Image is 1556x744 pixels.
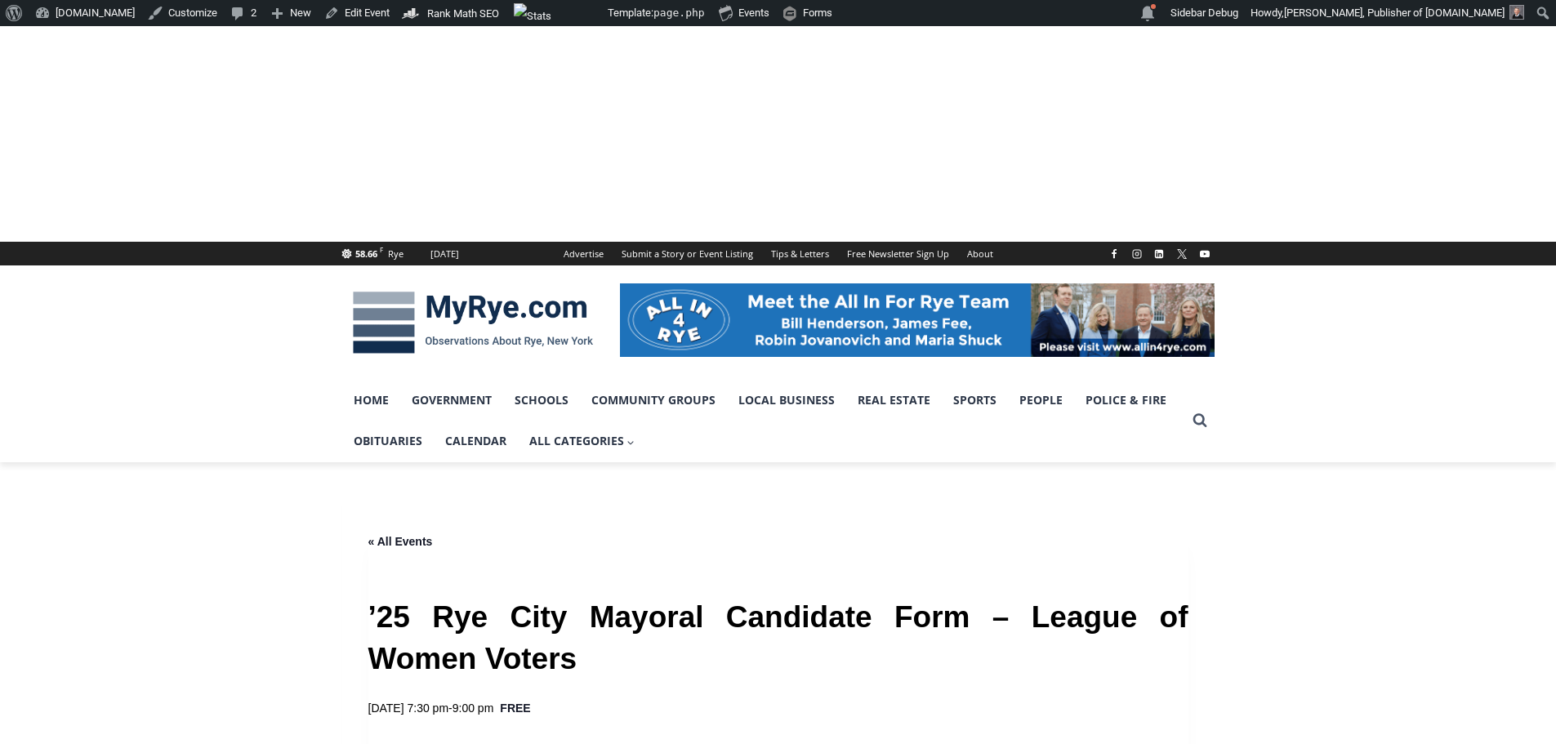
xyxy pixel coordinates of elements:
[430,247,459,261] div: [DATE]
[958,242,1002,265] a: About
[368,702,449,715] span: [DATE] 7:30 pm
[1185,406,1215,435] button: View Search Form
[514,3,605,23] img: Views over 48 hours. Click for more Jetpack Stats.
[1008,380,1074,421] a: People
[1172,244,1192,264] a: X
[503,380,580,421] a: Schools
[355,247,377,260] span: 58.66
[400,380,503,421] a: Government
[620,283,1215,357] img: All in for Rye
[846,380,942,421] a: Real Estate
[942,380,1008,421] a: Sports
[580,380,727,421] a: Community Groups
[500,699,530,718] span: Free
[1195,244,1215,264] a: YouTube
[368,535,433,548] a: « All Events
[368,596,1188,679] h1: ’25 Rye City Mayoral Candidate Form – League of Women Voters
[613,242,762,265] a: Submit a Story or Event Listing
[1284,7,1505,19] span: [PERSON_NAME], Publisher of [DOMAIN_NAME]
[342,280,604,365] img: MyRye.com
[1074,380,1178,421] a: Police & Fire
[1149,244,1169,264] a: Linkedin
[427,7,499,20] span: Rank Math SEO
[653,7,705,19] span: page.php
[342,380,1185,462] nav: Primary Navigation
[342,380,400,421] a: Home
[434,421,518,461] a: Calendar
[529,432,635,450] span: All Categories
[1127,244,1147,264] a: Instagram
[380,245,383,254] span: F
[453,702,494,715] span: 9:00 pm
[1104,244,1124,264] a: Facebook
[727,380,846,421] a: Local Business
[368,699,494,718] h2: -
[555,242,1002,265] nav: Secondary Navigation
[555,242,613,265] a: Advertise
[518,421,647,461] a: All Categories
[342,421,434,461] a: Obituaries
[762,242,838,265] a: Tips & Letters
[838,242,958,265] a: Free Newsletter Sign Up
[388,247,403,261] div: Rye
